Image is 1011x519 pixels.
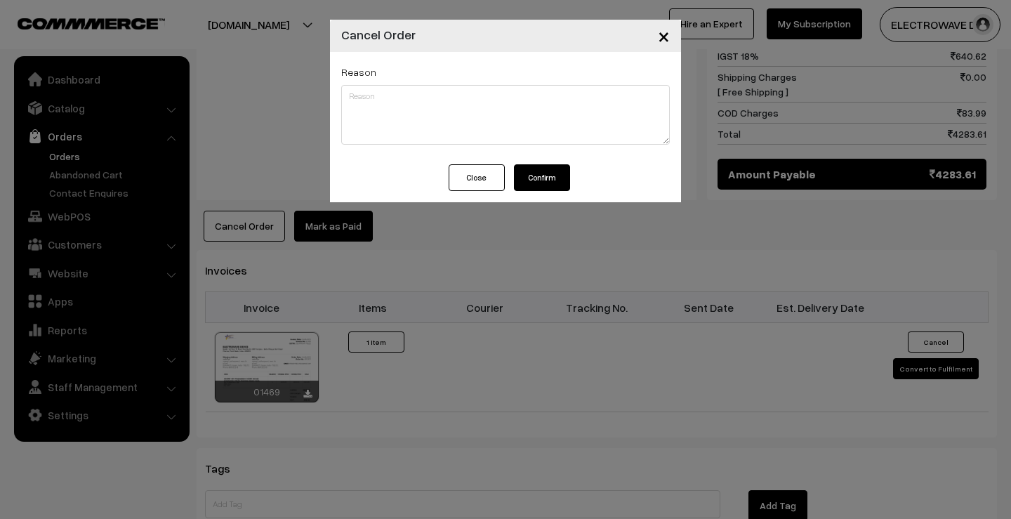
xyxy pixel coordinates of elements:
button: Confirm [514,164,570,191]
span: × [658,22,670,48]
label: Reason [341,65,376,79]
button: Close [647,14,681,58]
button: Close [449,164,505,191]
h4: Cancel Order [341,25,416,44]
